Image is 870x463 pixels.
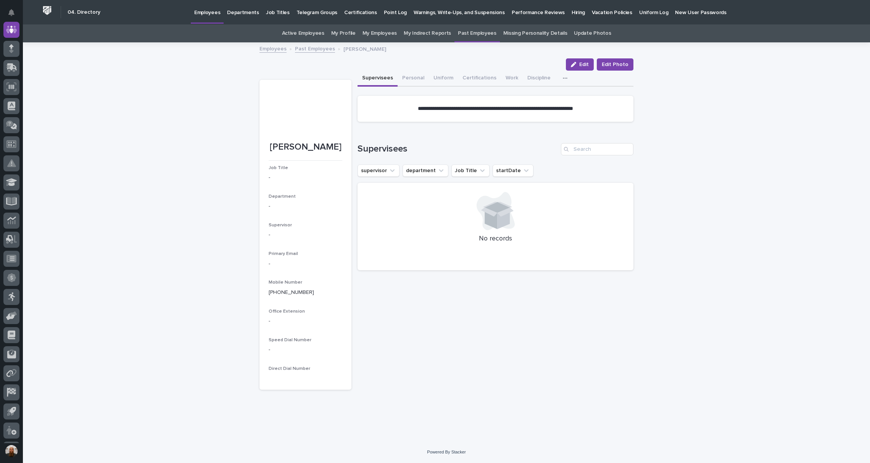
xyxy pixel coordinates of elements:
[3,5,19,21] button: Notifications
[429,71,458,87] button: Uniform
[269,174,342,182] p: -
[10,9,19,21] div: Notifications
[68,9,100,16] h2: 04. Directory
[561,143,633,155] input: Search
[574,24,611,42] a: Update Photos
[259,44,287,53] a: Employees
[343,44,386,53] p: [PERSON_NAME]
[269,290,314,295] a: [PHONE_NUMBER]
[3,443,19,459] button: users-avatar
[269,338,311,342] span: Speed Dial Number
[367,235,624,243] p: No records
[427,450,466,454] a: Powered By Stacker
[269,202,342,210] p: -
[269,231,342,239] p: -
[597,58,633,71] button: Edit Photo
[331,24,356,42] a: My Profile
[358,165,400,177] button: supervisor
[269,142,342,153] p: [PERSON_NAME]
[358,144,558,155] h1: Supervisees
[362,24,397,42] a: My Employees
[451,165,490,177] button: Job Title
[398,71,429,87] button: Personal
[269,309,305,314] span: Office Extension
[282,24,324,42] a: Active Employees
[269,346,342,354] p: -
[269,252,298,256] span: Primary Email
[269,194,296,199] span: Department
[269,260,342,268] p: -
[358,71,398,87] button: Supervisees
[602,61,628,68] span: Edit Photo
[269,280,302,285] span: Mobile Number
[579,62,589,67] span: Edit
[404,24,451,42] a: My Indirect Reports
[403,165,448,177] button: department
[501,71,523,87] button: Work
[493,165,533,177] button: startDate
[40,3,54,18] img: Workspace Logo
[295,44,335,53] a: Past Employees
[458,24,496,42] a: Past Employees
[566,58,594,71] button: Edit
[269,317,342,325] p: -
[523,71,555,87] button: Discipline
[269,366,310,371] span: Direct Dial Number
[458,71,501,87] button: Certifications
[269,166,288,170] span: Job Title
[503,24,567,42] a: Missing Personality Details
[269,223,292,227] span: Supervisor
